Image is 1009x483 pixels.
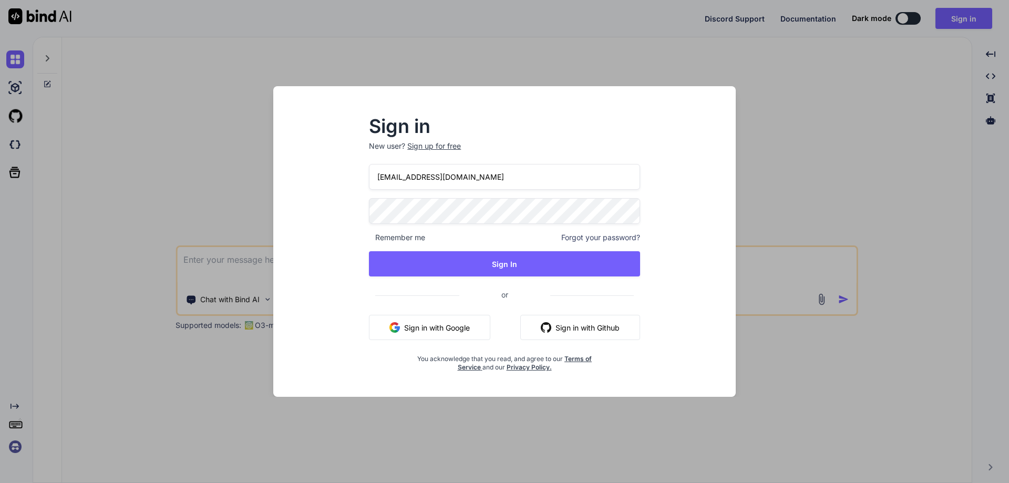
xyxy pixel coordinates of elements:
span: Forgot your password? [561,232,640,243]
span: or [459,282,550,307]
button: Sign In [369,251,640,276]
input: Login or Email [369,164,640,190]
button: Sign in with Google [369,315,490,340]
img: github [541,322,551,333]
div: Sign up for free [407,141,461,151]
div: You acknowledge that you read, and agree to our and our [414,348,595,372]
h2: Sign in [369,118,640,135]
button: Sign in with Github [520,315,640,340]
img: google [389,322,400,333]
span: Remember me [369,232,425,243]
a: Terms of Service [458,355,592,371]
p: New user? [369,141,640,164]
a: Privacy Policy. [507,363,552,371]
